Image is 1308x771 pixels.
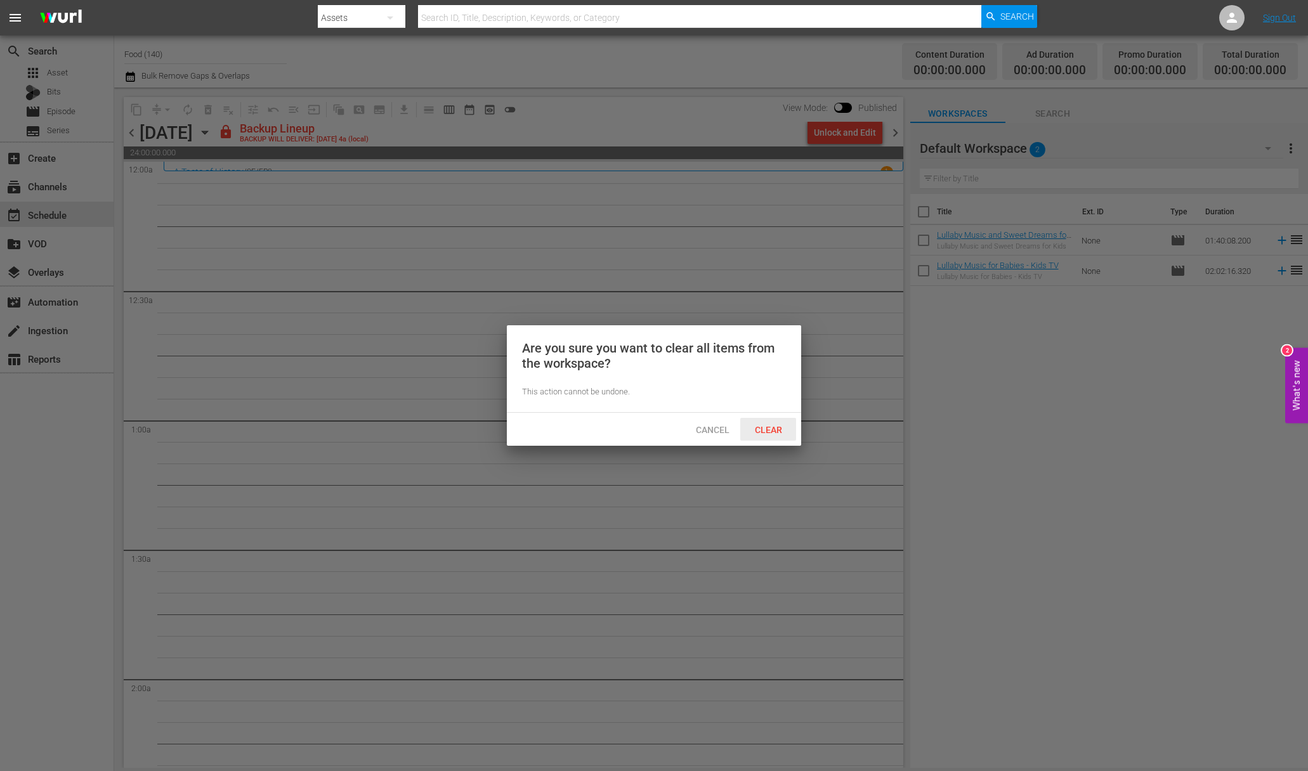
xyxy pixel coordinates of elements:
[30,3,91,33] img: ans4CAIJ8jUAAAAAAAAAAAAAAAAAAAAAAAAgQb4GAAAAAAAAAAAAAAAAAAAAAAAAJMjXAAAAAAAAAAAAAAAAAAAAAAAAgAT5G...
[745,425,792,435] span: Clear
[1285,348,1308,424] button: Open Feedback Widget
[740,418,796,441] button: Clear
[1263,13,1296,23] a: Sign Out
[981,5,1037,28] button: Search
[1282,346,1292,356] div: 2
[1000,5,1034,28] span: Search
[522,386,786,398] div: This action cannot be undone.
[8,10,23,25] span: menu
[686,425,740,435] span: Cancel
[522,340,786,371] div: Are you sure you want to clear all items from the workspace?
[684,418,740,441] button: Cancel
